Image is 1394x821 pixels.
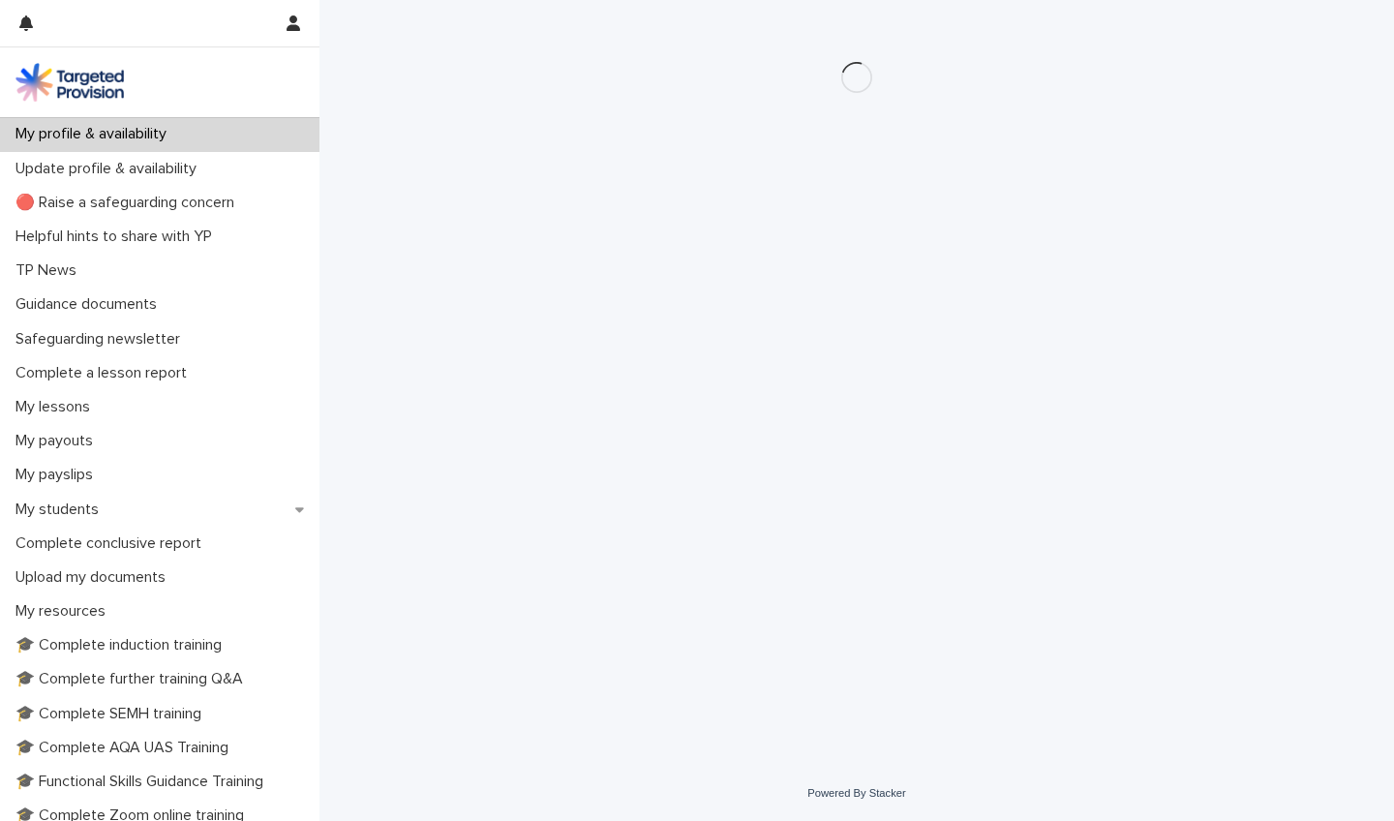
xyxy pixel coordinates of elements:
p: Helpful hints to share with YP [8,228,227,246]
p: My students [8,501,114,519]
p: My resources [8,602,121,621]
p: Complete conclusive report [8,534,217,553]
p: TP News [8,261,92,280]
img: M5nRWzHhSzIhMunXDL62 [15,63,124,102]
p: Guidance documents [8,295,172,314]
p: 🎓 Complete SEMH training [8,705,217,723]
p: 🎓 Complete AQA UAS Training [8,739,244,757]
p: Safeguarding newsletter [8,330,196,349]
p: My profile & availability [8,125,182,143]
p: Complete a lesson report [8,364,202,382]
p: Upload my documents [8,568,181,587]
p: My lessons [8,398,106,416]
a: Powered By Stacker [807,787,905,799]
p: 🔴 Raise a safeguarding concern [8,194,250,212]
p: 🎓 Functional Skills Guidance Training [8,773,279,791]
p: My payouts [8,432,108,450]
p: 🎓 Complete induction training [8,636,237,654]
p: 🎓 Complete further training Q&A [8,670,258,688]
p: Update profile & availability [8,160,212,178]
p: My payslips [8,466,108,484]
